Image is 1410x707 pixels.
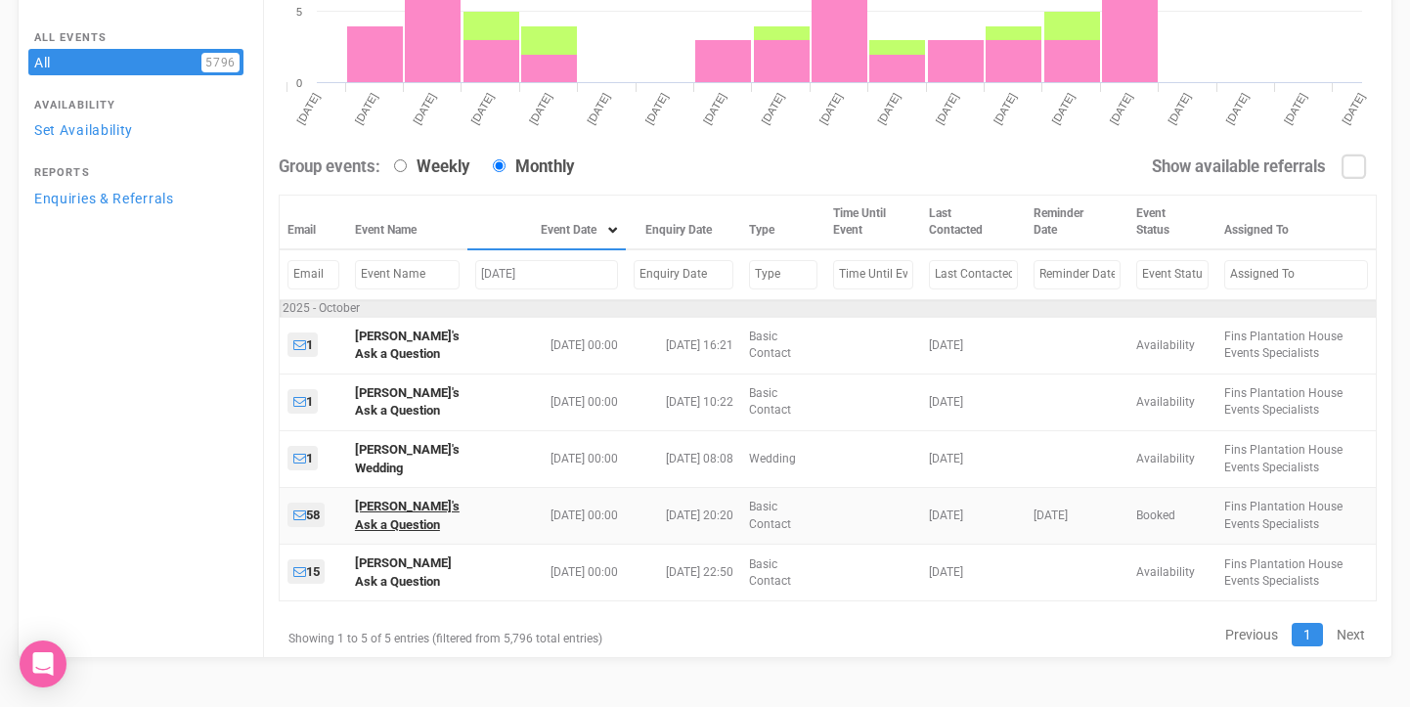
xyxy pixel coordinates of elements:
[355,442,460,475] a: [PERSON_NAME]'s Wedding
[296,6,302,18] tspan: 5
[287,446,318,470] a: 1
[353,91,380,126] tspan: [DATE]
[1166,91,1193,126] tspan: [DATE]
[825,196,921,250] th: Time Until Event
[1026,196,1128,250] th: Reminder Date
[287,389,318,414] a: 1
[1152,156,1326,176] strong: Show available referrals
[626,317,741,374] td: [DATE] 16:21
[34,100,238,111] h4: Availability
[1128,545,1216,601] td: Availability
[1128,196,1216,250] th: Event Status
[483,155,574,179] label: Monthly
[1108,91,1135,126] tspan: [DATE]
[759,91,786,126] tspan: [DATE]
[741,488,825,545] td: Basic Contact
[1216,374,1377,430] td: Fins Plantation House Events Specialists
[626,374,741,430] td: [DATE] 10:22
[929,260,1018,288] input: Filter by Last Contacted
[467,545,626,601] td: [DATE] 00:00
[921,374,1026,430] td: [DATE]
[585,91,612,126] tspan: [DATE]
[34,32,238,44] h4: All Events
[626,430,741,487] td: [DATE] 08:08
[1282,91,1309,126] tspan: [DATE]
[875,91,903,126] tspan: [DATE]
[28,116,243,143] a: Set Availability
[28,49,243,75] a: All5796
[468,91,496,126] tspan: [DATE]
[355,499,460,532] a: [PERSON_NAME]'s Ask a Question
[1034,260,1121,288] input: Filter by Reminder Date
[287,559,325,584] a: 15
[817,91,845,126] tspan: [DATE]
[411,91,438,126] tspan: [DATE]
[287,503,325,527] a: 58
[467,374,626,430] td: [DATE] 00:00
[741,374,825,430] td: Basic Contact
[1292,623,1323,646] a: 1
[475,260,618,288] input: Filter by Event Date
[933,91,960,126] tspan: [DATE]
[28,185,243,211] a: Enquiries & Referrals
[1128,317,1216,374] td: Availability
[643,91,671,126] tspan: [DATE]
[384,155,469,179] label: Weekly
[991,91,1019,126] tspan: [DATE]
[921,545,1026,601] td: [DATE]
[921,488,1026,545] td: [DATE]
[1026,488,1128,545] td: [DATE]
[626,488,741,545] td: [DATE] 20:20
[355,385,460,419] a: [PERSON_NAME]'s Ask a Question
[355,260,460,288] input: Filter by Event Name
[527,91,554,126] tspan: [DATE]
[1223,91,1251,126] tspan: [DATE]
[355,329,460,362] a: [PERSON_NAME]'s Ask a Question
[279,621,625,657] div: Showing 1 to 5 of 5 entries (filtered from 5,796 total entries)
[1128,430,1216,487] td: Availability
[749,260,817,288] input: Filter by Type
[1340,91,1367,126] tspan: [DATE]
[1049,91,1077,126] tspan: [DATE]
[741,196,825,250] th: Type
[701,91,728,126] tspan: [DATE]
[1216,488,1377,545] td: Fins Plantation House Events Specialists
[20,641,66,687] div: Open Intercom Messenger
[287,332,318,357] a: 1
[833,260,913,288] input: Filter by Time Until Event
[280,299,1377,317] td: 2025 - October
[1216,196,1377,250] th: Assigned To
[34,167,238,179] h4: Reports
[279,156,380,176] strong: Group events:
[921,196,1026,250] th: Last Contacted
[287,260,339,288] input: Filter by Email
[1128,374,1216,430] td: Availability
[296,77,302,89] tspan: 0
[1325,623,1377,646] a: Next
[634,260,733,288] input: Filter by Enquiry Date
[294,91,322,126] tspan: [DATE]
[355,555,452,589] a: [PERSON_NAME] Ask a Question
[1213,623,1290,646] a: Previous
[626,545,741,601] td: [DATE] 22:50
[1128,488,1216,545] td: Booked
[467,430,626,487] td: [DATE] 00:00
[467,488,626,545] td: [DATE] 00:00
[921,430,1026,487] td: [DATE]
[280,196,347,250] th: Email
[493,159,506,172] input: Monthly
[741,545,825,601] td: Basic Contact
[741,430,825,487] td: Wedding
[1216,430,1377,487] td: Fins Plantation House Events Specialists
[201,53,240,72] span: 5796
[467,196,626,250] th: Event Date
[741,317,825,374] td: Basic Contact
[394,159,407,172] input: Weekly
[467,317,626,374] td: [DATE] 00:00
[1224,260,1368,288] input: Filter by Assigned To
[626,196,741,250] th: Enquiry Date
[921,317,1026,374] td: [DATE]
[1136,260,1209,288] input: Filter by Event Status
[347,196,467,250] th: Event Name
[1216,545,1377,601] td: Fins Plantation House Events Specialists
